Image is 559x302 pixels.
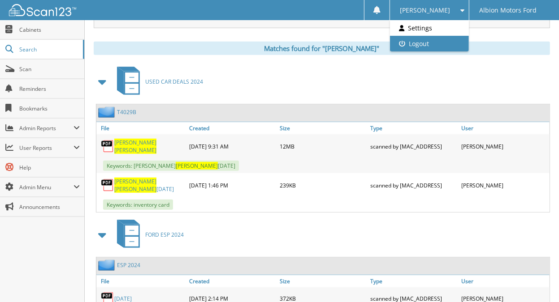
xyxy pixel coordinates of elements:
[112,217,184,252] a: FORD ESP 2024
[19,26,80,34] span: Cabinets
[114,185,156,193] span: [PERSON_NAME]
[19,85,80,93] span: Reminders
[187,275,277,287] a: Created
[96,122,187,134] a: File
[277,122,368,134] a: Size
[98,106,117,118] img: folder2.png
[368,275,459,287] a: Type
[459,175,550,195] div: [PERSON_NAME]
[9,4,76,16] img: scan123-logo-white.svg
[101,179,114,192] img: PDF.png
[112,64,203,99] a: USED CAR DEALS 2024
[187,122,277,134] a: Created
[479,8,537,13] span: Albion Motors Ford
[103,161,239,171] span: Keywords: [PERSON_NAME] [DATE]
[19,183,74,191] span: Admin Menu
[117,108,136,116] a: T4029B
[390,20,469,36] a: Settings
[103,200,173,210] span: Keywords: inventory card
[114,139,185,154] a: [PERSON_NAME] [PERSON_NAME]
[187,136,277,156] div: [DATE] 9:31 AM
[145,78,203,85] span: USED CAR DEALS 2024
[19,65,80,73] span: Scan
[277,136,368,156] div: 12MB
[459,122,550,134] a: User
[176,162,218,170] span: [PERSON_NAME]
[368,136,459,156] div: scanned by [MAC_ADDRESS]
[96,275,187,287] a: File
[98,259,117,271] img: folder2.png
[114,139,156,146] span: [PERSON_NAME]
[459,136,550,156] div: [PERSON_NAME]
[400,8,451,13] span: [PERSON_NAME]
[277,275,368,287] a: Size
[94,42,550,55] div: Matches found for "[PERSON_NAME]"
[19,203,80,211] span: Announcements
[19,164,80,171] span: Help
[19,124,74,132] span: Admin Reports
[368,122,459,134] a: Type
[187,175,277,195] div: [DATE] 1:46 PM
[145,231,184,238] span: FORD ESP 2024
[101,140,114,153] img: PDF.png
[117,261,140,269] a: ESP 2024
[19,144,74,152] span: User Reports
[459,275,550,287] a: User
[390,36,469,51] a: Logout
[277,175,368,195] div: 239KB
[19,105,80,112] span: Bookmarks
[114,178,156,185] span: [PERSON_NAME]
[368,175,459,195] div: scanned by [MAC_ADDRESS]
[114,178,185,193] a: [PERSON_NAME] [PERSON_NAME][DATE]
[19,46,78,53] span: Search
[114,146,156,154] span: [PERSON_NAME]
